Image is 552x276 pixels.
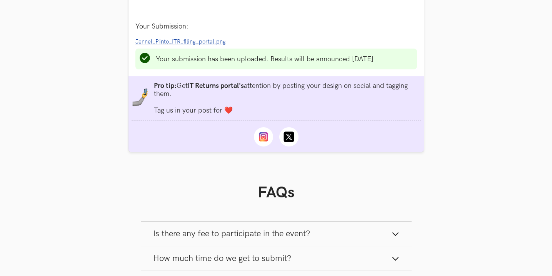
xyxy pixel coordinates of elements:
[132,88,150,106] img: mobile-in-hand.png
[154,82,420,114] li: Get attention by posting your design on social and tagging them. Tag us in your post for ❤️
[141,246,412,271] button: How much time do we get to submit?
[135,22,417,30] div: Your Submission:
[154,82,177,90] strong: Pro tip:
[141,183,412,202] h1: FAQs
[135,37,230,45] a: Jennel_Pinto_ITR_filing_portal.png
[153,229,310,239] span: Is there any fee to participate in the event?
[156,55,374,63] li: Your submission has been uploaded. Results will be announced [DATE]
[135,39,226,45] span: Jennel_Pinto_ITR_filing_portal.png
[153,253,291,264] span: How much time do we get to submit?
[188,82,244,90] strong: IT Returns portal's
[141,222,412,246] button: Is there any fee to participate in the event?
